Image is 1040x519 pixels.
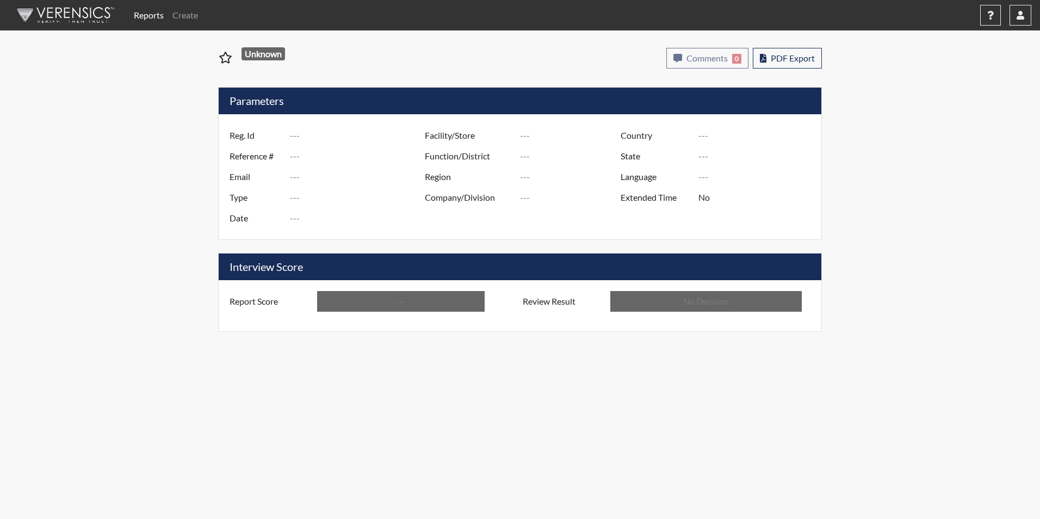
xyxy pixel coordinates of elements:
label: Country [612,125,698,146]
input: --- [520,146,623,166]
label: Function/District [417,146,520,166]
label: Report Score [221,291,317,312]
label: Company/Division [417,187,520,208]
label: Reg. Id [221,125,290,146]
h5: Interview Score [219,254,821,280]
label: Review Result [515,291,610,312]
label: Date [221,208,290,228]
label: Language [612,166,698,187]
a: Create [168,4,202,26]
label: Email [221,166,290,187]
input: --- [317,291,485,312]
a: Reports [129,4,168,26]
input: --- [290,187,428,208]
input: --- [290,166,428,187]
input: --- [520,166,623,187]
label: Facility/Store [417,125,520,146]
button: Comments0 [666,48,748,69]
label: Extended Time [612,187,698,208]
input: --- [520,187,623,208]
input: --- [698,125,819,146]
input: --- [290,125,428,146]
input: --- [698,187,819,208]
input: --- [698,166,819,187]
input: No Decision [610,291,802,312]
label: Reference # [221,146,290,166]
span: 0 [732,54,741,64]
span: Comments [686,53,728,63]
input: --- [698,146,819,166]
input: --- [520,125,623,146]
span: PDF Export [771,53,815,63]
input: --- [290,208,428,228]
button: PDF Export [753,48,822,69]
h5: Parameters [219,88,821,114]
label: Region [417,166,520,187]
span: Unknown [242,47,286,60]
label: State [612,146,698,166]
input: --- [290,146,428,166]
label: Type [221,187,290,208]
